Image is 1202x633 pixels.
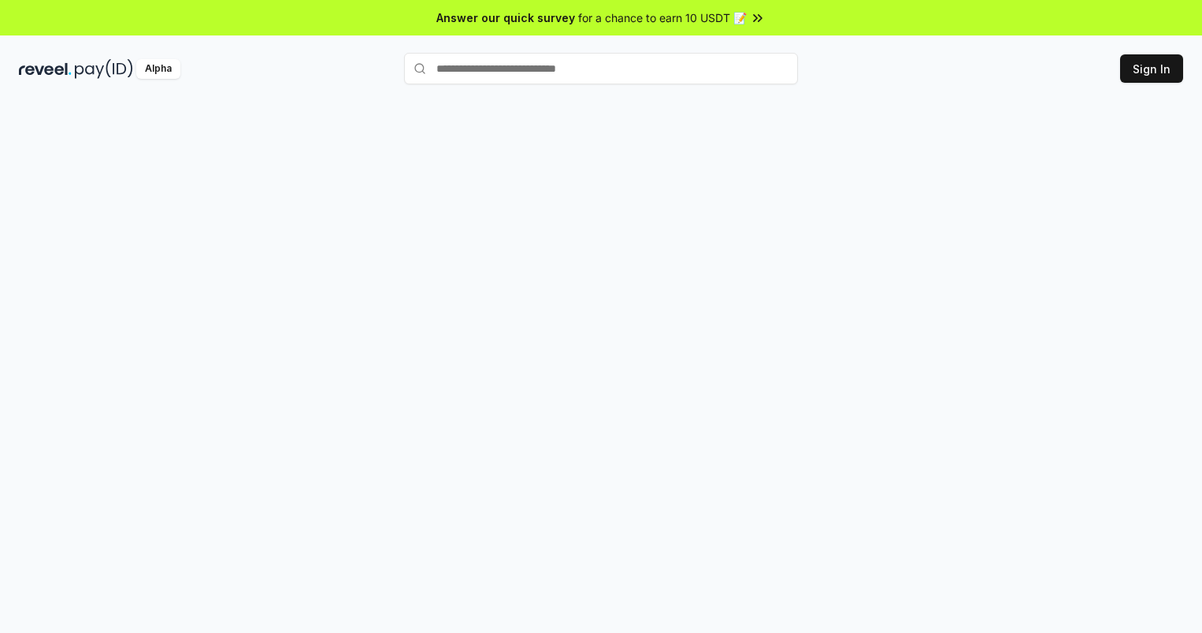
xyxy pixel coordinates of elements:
img: reveel_dark [19,59,72,79]
span: for a chance to earn 10 USDT 📝 [578,9,747,26]
span: Answer our quick survey [436,9,575,26]
div: Alpha [136,59,180,79]
button: Sign In [1120,54,1183,83]
img: pay_id [75,59,133,79]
